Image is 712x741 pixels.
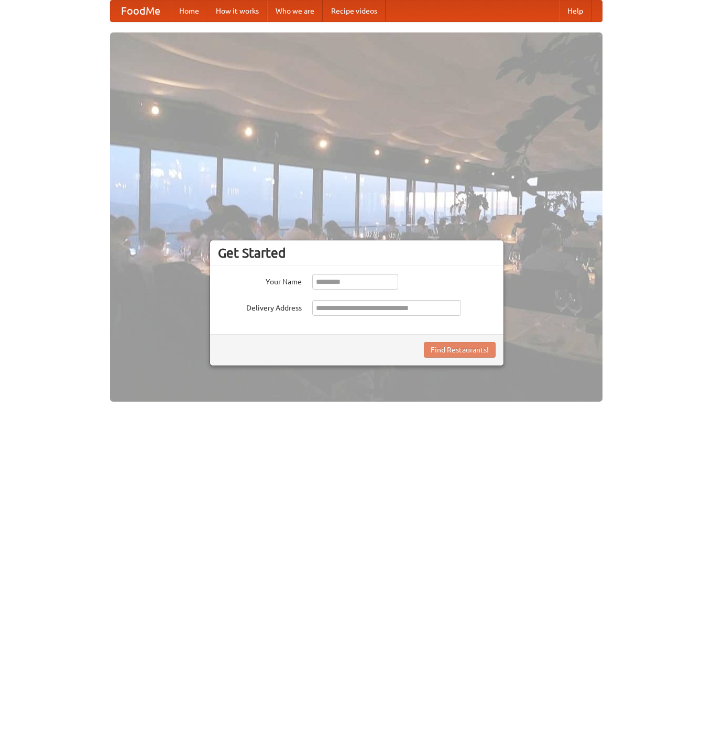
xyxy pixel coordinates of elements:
[559,1,591,21] a: Help
[111,1,171,21] a: FoodMe
[323,1,386,21] a: Recipe videos
[218,274,302,287] label: Your Name
[218,300,302,313] label: Delivery Address
[424,342,496,358] button: Find Restaurants!
[218,245,496,261] h3: Get Started
[171,1,207,21] a: Home
[207,1,267,21] a: How it works
[267,1,323,21] a: Who we are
